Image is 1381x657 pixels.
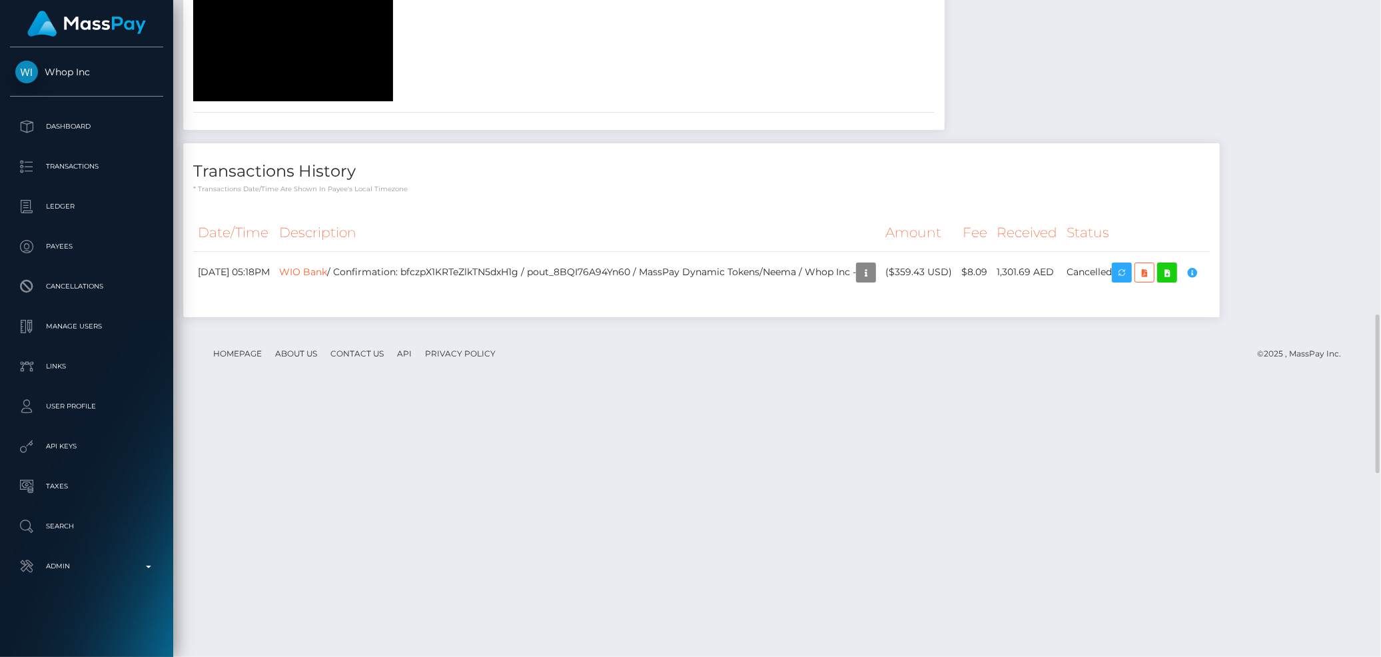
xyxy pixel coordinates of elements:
h4: Transactions History [193,160,1210,183]
a: Homepage [208,343,267,364]
a: API [392,343,417,364]
p: Transactions [15,157,158,177]
a: Dashboard [10,110,163,143]
p: Dashboard [15,117,158,137]
a: Search [10,510,163,543]
p: Cancellations [15,277,158,297]
a: Cancellations [10,270,163,303]
a: Privacy Policy [420,343,501,364]
th: Description [274,215,881,251]
a: Payees [10,230,163,263]
td: / Confirmation: bfczpX1KRTeZlkTN5dxH1g / pout_8BQI76A94Yn60 / MassPay Dynamic Tokens/Neema / Whop... [274,251,881,293]
p: Payees [15,237,158,257]
p: Search [15,516,158,536]
p: * Transactions date/time are shown in payee's local timezone [193,184,1210,194]
a: Ledger [10,190,163,223]
a: API Keys [10,430,163,463]
span: Whop Inc [10,66,163,78]
td: Cancelled [1062,251,1210,293]
th: Received [992,215,1062,251]
p: Links [15,356,158,376]
th: Date/Time [193,215,274,251]
p: Manage Users [15,317,158,336]
a: Contact Us [325,343,389,364]
div: © 2025 , MassPay Inc. [1257,346,1351,361]
img: MassPay Logo [27,11,146,37]
img: Whop Inc [15,61,38,83]
a: Transactions [10,150,163,183]
p: Admin [15,556,158,576]
th: Amount [881,215,957,251]
a: Taxes [10,470,163,503]
a: User Profile [10,390,163,423]
p: API Keys [15,436,158,456]
a: Manage Users [10,310,163,343]
a: About Us [270,343,322,364]
a: Links [10,350,163,383]
th: Fee [957,215,992,251]
p: Ledger [15,197,158,217]
th: Status [1062,215,1210,251]
td: $8.09 [957,251,992,293]
td: 1,301.69 AED [992,251,1062,293]
a: WIO Bank [279,266,327,278]
a: Admin [10,550,163,583]
td: ($359.43 USD) [881,251,957,293]
p: Taxes [15,476,158,496]
p: User Profile [15,396,158,416]
td: [DATE] 05:18PM [193,251,274,293]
